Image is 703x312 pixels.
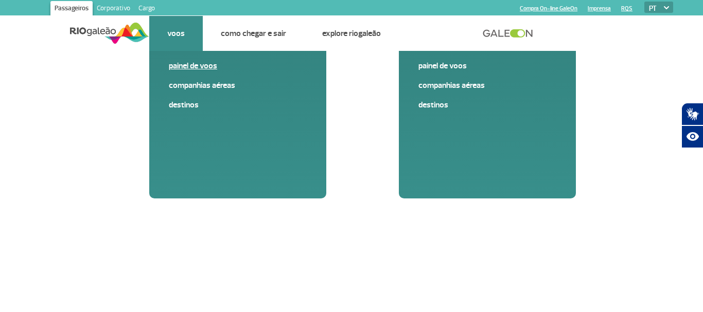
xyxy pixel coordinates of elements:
[169,60,307,71] a: Painel de voos
[588,5,611,12] a: Imprensa
[167,28,185,39] a: Voos
[418,80,556,91] a: Companhias Aéreas
[322,28,381,39] a: Explore RIOgaleão
[93,1,134,17] a: Corporativo
[134,1,159,17] a: Cargo
[681,103,703,125] button: Abrir tradutor de língua de sinais.
[418,60,556,71] a: Painel de voos
[169,99,307,111] a: Destinos
[418,99,556,111] a: Destinos
[520,5,577,12] a: Compra On-line GaleOn
[221,28,286,39] a: Como chegar e sair
[417,28,460,39] a: Atendimento
[681,125,703,148] button: Abrir recursos assistivos.
[621,5,632,12] a: RQS
[681,103,703,148] div: Plugin de acessibilidade da Hand Talk.
[169,80,307,91] a: Companhias Aéreas
[50,1,93,17] a: Passageiros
